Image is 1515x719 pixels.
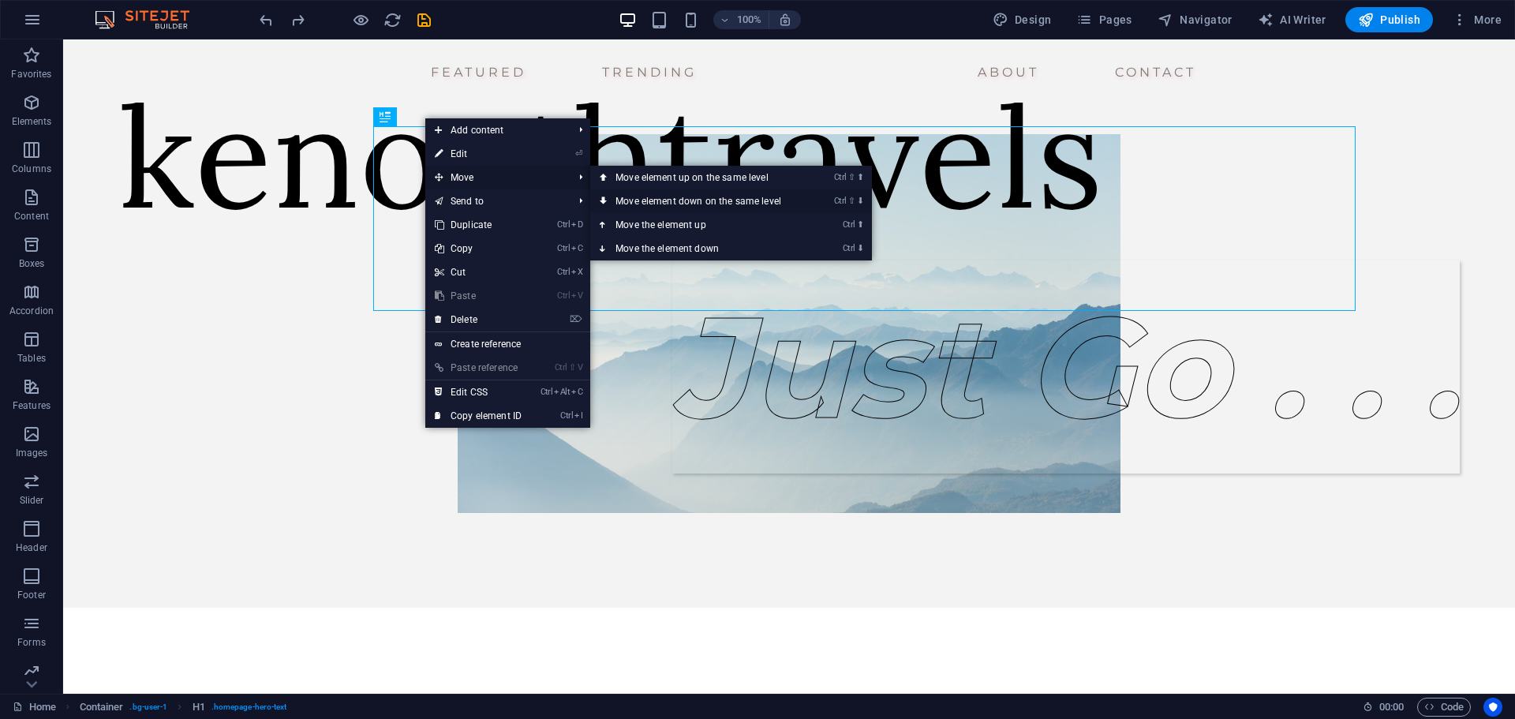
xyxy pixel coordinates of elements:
[13,399,50,412] p: Features
[1158,12,1233,28] span: Navigator
[848,196,855,206] i: ⇧
[857,243,864,253] i: ⬇
[414,10,433,29] button: save
[857,219,864,230] i: ⬆
[16,541,47,554] p: Header
[590,189,813,213] a: Ctrl⇧⬇Move element down on the same level
[256,10,275,29] button: undo
[590,166,813,189] a: Ctrl⇧⬆Move element up on the same level
[1363,698,1405,717] h6: Session time
[986,7,1058,32] button: Design
[713,10,769,29] button: 100%
[834,196,847,206] i: Ctrl
[578,362,582,373] i: V
[1345,7,1433,32] button: Publish
[425,237,531,260] a: CtrlCCopy
[1417,698,1471,717] button: Code
[1379,698,1404,717] span: 00 00
[993,12,1052,28] span: Design
[571,219,582,230] i: D
[425,380,531,404] a: CtrlAltCEdit CSS
[843,219,855,230] i: Ctrl
[571,267,582,277] i: X
[425,142,531,166] a: ⏎Edit
[557,267,570,277] i: Ctrl
[425,356,531,380] a: Ctrl⇧VPaste reference
[17,352,46,365] p: Tables
[17,589,46,601] p: Footer
[590,237,813,260] a: Ctrl⬇Move the element down
[257,11,275,29] i: Undo: Delete elements (Ctrl+Z)
[9,305,54,317] p: Accordion
[16,447,48,459] p: Images
[193,698,205,717] span: Click to select. Double-click to edit
[1258,12,1326,28] span: AI Writer
[1076,12,1132,28] span: Pages
[986,7,1058,32] div: Design (Ctrl+Alt+Y)
[425,308,531,331] a: ⌦Delete
[415,11,433,29] i: Save (Ctrl+S)
[857,196,864,206] i: ⬇
[425,404,531,428] a: CtrlICopy element ID
[857,172,864,182] i: ⬆
[1446,7,1508,32] button: More
[129,698,167,717] span: . bg-user-1
[834,172,847,182] i: Ctrl
[843,243,855,253] i: Ctrl
[557,290,570,301] i: Ctrl
[590,213,813,237] a: Ctrl⬆Move the element up
[575,148,582,159] i: ⏎
[1452,12,1502,28] span: More
[383,10,402,29] button: reload
[570,314,582,324] i: ⌦
[425,332,590,356] a: Create reference
[1251,7,1333,32] button: AI Writer
[1483,698,1502,717] button: Usercentrics
[425,213,531,237] a: CtrlDDuplicate
[541,387,553,397] i: Ctrl
[288,10,307,29] button: redo
[554,387,570,397] i: Alt
[425,189,567,213] a: Send to
[1424,698,1464,717] span: Code
[383,11,402,29] i: Reload page
[425,284,531,308] a: CtrlVPaste
[1358,12,1420,28] span: Publish
[12,163,51,175] p: Columns
[11,68,51,81] p: Favorites
[557,243,570,253] i: Ctrl
[80,698,124,717] span: Click to select. Double-click to edit
[211,698,287,717] span: . homepage-hero-text
[571,387,582,397] i: C
[1070,7,1138,32] button: Pages
[14,210,49,223] p: Content
[778,13,792,27] i: On resize automatically adjust zoom level to fit chosen device.
[557,219,570,230] i: Ctrl
[425,260,531,284] a: CtrlXCut
[13,698,56,717] a: Click to cancel selection. Double-click to open Pages
[1151,7,1239,32] button: Navigator
[19,257,45,270] p: Boxes
[560,410,573,421] i: Ctrl
[574,410,582,421] i: I
[12,115,52,128] p: Elements
[351,10,370,29] button: Click here to leave preview mode and continue editing
[91,10,209,29] img: Editor Logo
[569,362,576,373] i: ⇧
[425,166,567,189] span: Move
[848,172,855,182] i: ⇧
[289,11,307,29] i: Redo: Move elements (Ctrl+Y, ⌘+Y)
[425,118,567,142] span: Add content
[571,290,582,301] i: V
[555,362,567,373] i: Ctrl
[1390,701,1393,713] span: :
[737,10,762,29] h6: 100%
[571,243,582,253] i: C
[20,494,44,507] p: Slider
[80,698,287,717] nav: breadcrumb
[17,636,46,649] p: Forms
